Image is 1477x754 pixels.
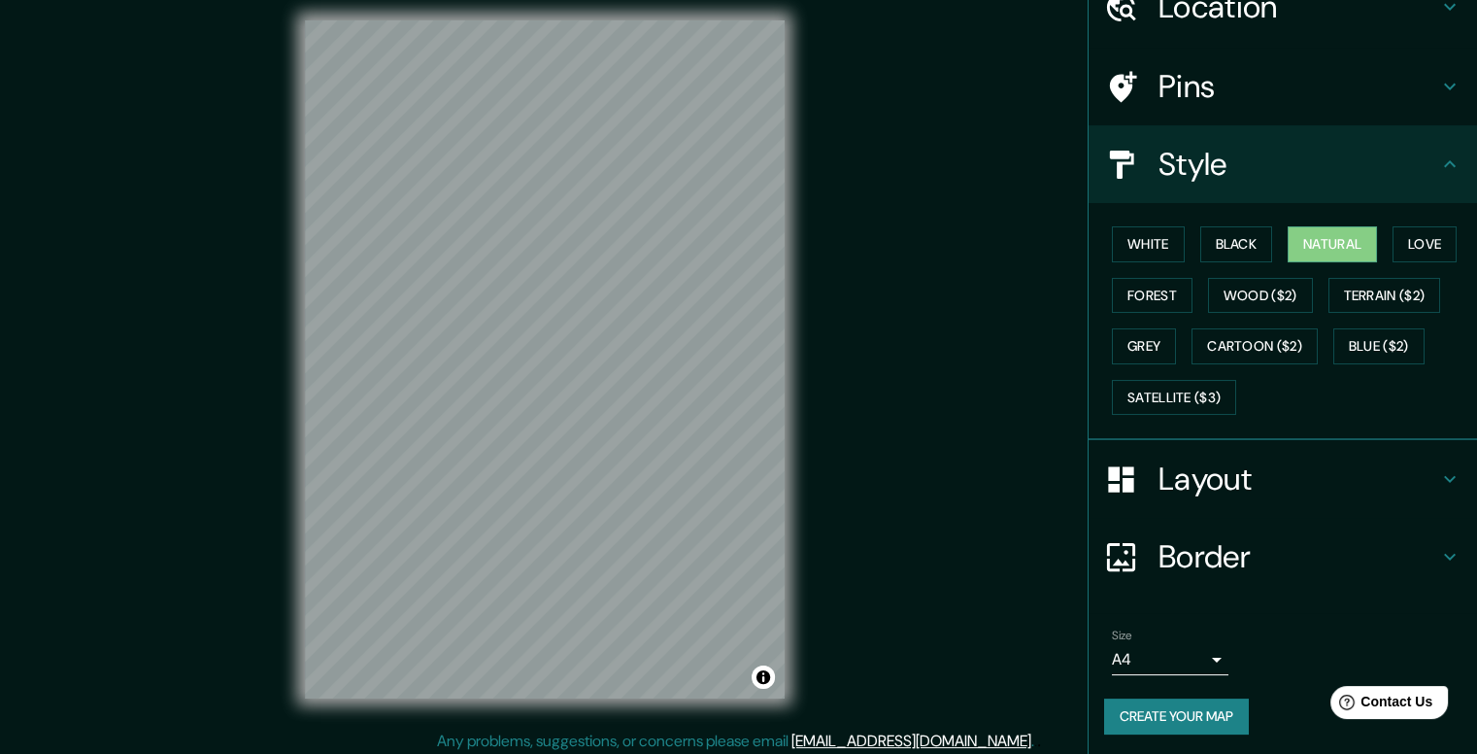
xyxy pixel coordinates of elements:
[1089,48,1477,125] div: Pins
[1333,328,1425,364] button: Blue ($2)
[1112,328,1176,364] button: Grey
[1089,518,1477,596] div: Border
[1112,380,1236,416] button: Satellite ($3)
[1034,730,1037,753] div: .
[1208,278,1313,314] button: Wood ($2)
[1158,67,1438,106] h4: Pins
[1112,628,1132,644] label: Size
[1089,125,1477,203] div: Style
[1328,278,1441,314] button: Terrain ($2)
[752,666,775,689] button: Toggle attribution
[1393,226,1457,262] button: Love
[437,730,1034,753] p: Any problems, suggestions, or concerns please email .
[1104,699,1249,735] button: Create your map
[1200,226,1273,262] button: Black
[1288,226,1377,262] button: Natural
[1112,644,1228,675] div: A4
[1158,460,1438,498] h4: Layout
[791,731,1031,751] a: [EMAIL_ADDRESS][DOMAIN_NAME]
[305,20,785,699] canvas: Map
[1112,278,1192,314] button: Forest
[1158,145,1438,184] h4: Style
[1192,328,1318,364] button: Cartoon ($2)
[1037,730,1041,753] div: .
[1112,226,1185,262] button: White
[1089,440,1477,518] div: Layout
[1304,678,1456,733] iframe: Help widget launcher
[1158,537,1438,576] h4: Border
